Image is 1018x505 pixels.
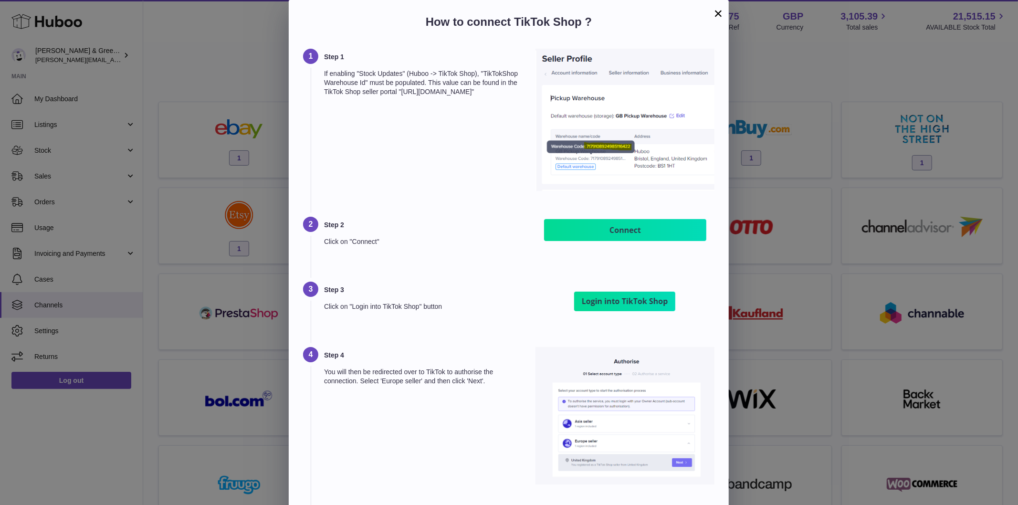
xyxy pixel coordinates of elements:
[324,69,523,96] p: If enabling "Stock Updates" (Huboo -> TikTok Shop), "TikTokShop Warehouse Id" must be populated. ...
[535,49,714,190] img: Step 1 helper image
[535,347,714,484] img: Step 4 helper image
[542,217,709,243] img: Step 2 helper image
[324,221,523,230] h3: Step 2
[713,8,724,19] button: ×
[324,302,523,311] p: Click on "Login into TikTok Shop" button
[324,53,523,62] h3: Step 1
[565,282,685,321] img: Step 3 helper image
[303,14,714,34] h2: How to connect TikTok Shop ?
[324,351,523,360] h3: Step 4
[324,237,523,246] p: Click on "Connect"
[324,285,523,295] h3: Step 3
[324,368,523,386] p: You will then be redirected over to TikTok to authorise the connection. Select 'Europe seller' an...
